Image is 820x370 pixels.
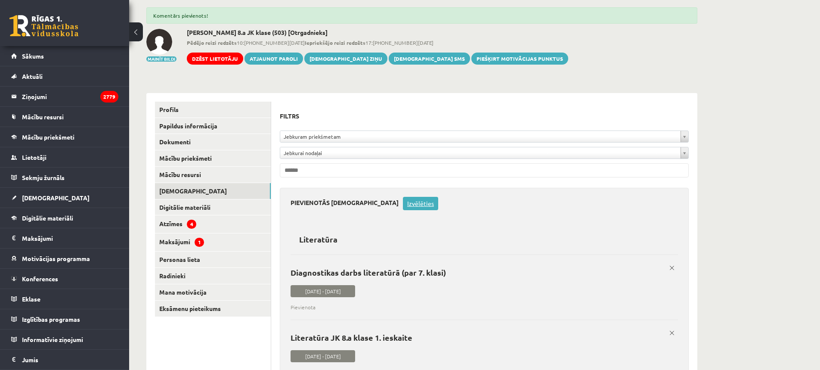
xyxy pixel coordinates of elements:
a: Sekmju žurnāls [11,168,118,187]
a: Eklase [11,289,118,309]
b: Iepriekšējo reizi redzēts [305,39,365,46]
a: Jumis [11,350,118,370]
a: Mācību priekšmeti [155,150,271,166]
a: Mācību priekšmeti [11,127,118,147]
span: Izglītības programas [22,315,80,323]
p: Literatūra JK 8.a klase 1. ieskaite [291,333,671,342]
button: Mainīt bildi [146,56,176,62]
a: Profils [155,102,271,118]
img: Kirils Mezits [146,29,172,55]
span: Digitālie materiāli [22,214,73,222]
a: Dzēst lietotāju [187,53,243,65]
a: [DEMOGRAPHIC_DATA] ziņu [304,53,387,65]
span: [DATE] - [DATE] [291,350,355,362]
a: Piešķirt motivācijas punktus [471,53,568,65]
a: [DEMOGRAPHIC_DATA] [11,188,118,208]
a: Konferences [11,269,118,289]
span: Motivācijas programma [22,255,90,262]
i: 2779 [100,91,118,103]
a: Atzīmes4 [155,215,271,233]
a: Maksājumi1 [155,233,271,251]
legend: Maksājumi [22,228,118,248]
a: Maksājumi [11,228,118,248]
h3: Filtrs [280,110,678,122]
h2: [PERSON_NAME] 8.a JK klase (503) [Otrgadnieks] [187,29,568,36]
a: Rīgas 1. Tālmācības vidusskola [9,15,78,37]
a: Jebkurai nodaļai [280,147,688,159]
a: Personas lieta [155,252,271,267]
span: Mācību priekšmeti [22,133,74,141]
h2: Literatūra [291,229,346,249]
p: Diagnostikas darbs literatūrā (par 7. klasi) [291,268,671,277]
a: Digitālie materiāli [155,199,271,215]
span: Aktuāli [22,72,43,80]
span: 10:[PHONE_NUMBER][DATE] 17:[PHONE_NUMBER][DATE] [187,39,568,47]
a: Digitālie materiāli [11,208,118,228]
a: Informatīvie ziņojumi [11,330,118,349]
h3: Pievienotās [DEMOGRAPHIC_DATA] [291,197,403,206]
a: [DEMOGRAPHIC_DATA] [155,183,271,199]
a: Mācību resursi [11,107,118,127]
span: Informatīvie ziņojumi [22,336,83,343]
span: [DEMOGRAPHIC_DATA] [22,194,90,202]
a: Izglītības programas [11,309,118,329]
span: Lietotāji [22,153,46,161]
a: Mana motivācija [155,284,271,300]
a: Dokumenti [155,134,271,150]
span: Sākums [22,52,44,60]
a: Jebkuram priekšmetam [280,131,688,142]
a: Eksāmenu pieteikums [155,301,271,317]
a: Ziņojumi2779 [11,87,118,106]
span: 4 [187,220,196,229]
a: x [666,262,678,274]
span: Pievienota [291,303,671,311]
span: Jebkuram priekšmetam [284,131,677,142]
a: Mācību resursi [155,167,271,183]
span: 1 [195,238,204,247]
a: Izvēlēties [403,197,438,210]
a: Sākums [11,46,118,66]
legend: Ziņojumi [22,87,118,106]
a: Motivācijas programma [11,249,118,268]
span: Jumis [22,356,38,364]
span: Jebkurai nodaļai [284,147,677,159]
a: Lietotāji [11,147,118,167]
span: Mācību resursi [22,113,64,121]
a: Radinieki [155,268,271,284]
a: Atjaunot paroli [244,53,303,65]
span: Eklase [22,295,40,303]
a: Aktuāli [11,66,118,86]
a: Papildus informācija [155,118,271,134]
b: Pēdējo reizi redzēts [187,39,237,46]
div: Komentārs pievienots! [146,7,697,24]
span: [DATE] - [DATE] [291,285,355,297]
span: Sekmju žurnāls [22,174,65,181]
a: [DEMOGRAPHIC_DATA] SMS [389,53,470,65]
a: x [666,327,678,339]
span: Konferences [22,275,58,283]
